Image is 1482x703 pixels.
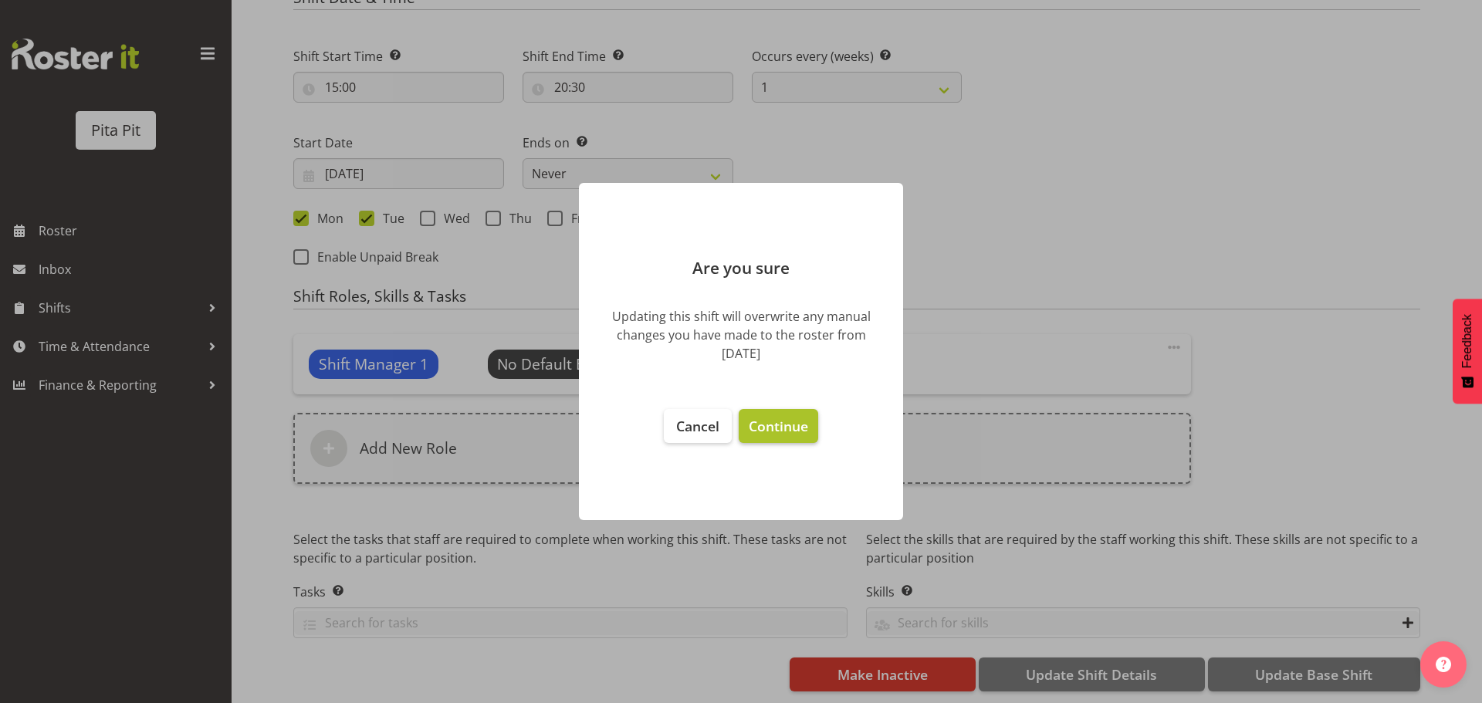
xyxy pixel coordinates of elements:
span: Continue [749,417,808,435]
div: Updating this shift will overwrite any manual changes you have made to the roster from [DATE] [602,307,880,363]
button: Continue [739,409,818,443]
img: help-xxl-2.png [1436,657,1451,672]
p: Are you sure [594,260,888,276]
button: Cancel [664,409,732,443]
button: Feedback - Show survey [1453,299,1482,404]
span: Cancel [676,417,719,435]
span: Feedback [1460,314,1474,368]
